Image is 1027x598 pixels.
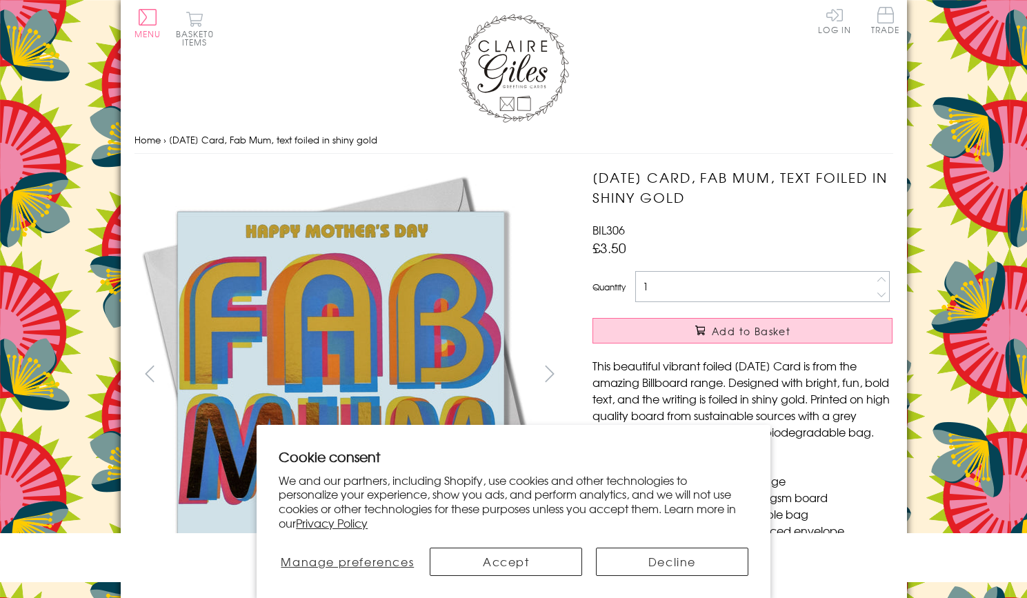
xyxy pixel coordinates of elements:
span: [DATE] Card, Fab Mum, text foiled in shiny gold [169,133,377,146]
a: Trade [871,7,900,37]
a: Privacy Policy [296,515,368,531]
h1: [DATE] Card, Fab Mum, text foiled in shiny gold [592,168,893,208]
span: Menu [134,28,161,40]
span: £3.50 [592,238,626,257]
button: Manage preferences [279,548,416,576]
img: Claire Giles Greetings Cards [459,14,569,123]
span: BIL306 [592,221,625,238]
button: next [534,358,565,389]
p: This beautiful vibrant foiled [DATE] Card is from the amazing Billboard range. Designed with brig... [592,357,893,440]
span: Manage preferences [281,553,414,570]
span: Trade [871,7,900,34]
button: Accept [430,548,582,576]
span: 0 items [182,28,214,48]
span: › [163,133,166,146]
button: Basket0 items [176,11,214,46]
button: Menu [134,9,161,38]
h2: Cookie consent [279,447,748,466]
button: Decline [596,548,748,576]
button: Add to Basket [592,318,893,343]
a: Log In [818,7,851,34]
img: Mother's Day Card, Fab Mum, text foiled in shiny gold [134,168,548,581]
a: Home [134,133,161,146]
label: Quantity [592,281,626,293]
p: We and our partners, including Shopify, use cookies and other technologies to personalize your ex... [279,473,748,530]
button: prev [134,358,166,389]
nav: breadcrumbs [134,126,893,155]
span: Add to Basket [712,324,790,338]
img: Mother's Day Card, Fab Mum, text foiled in shiny gold [565,168,979,581]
